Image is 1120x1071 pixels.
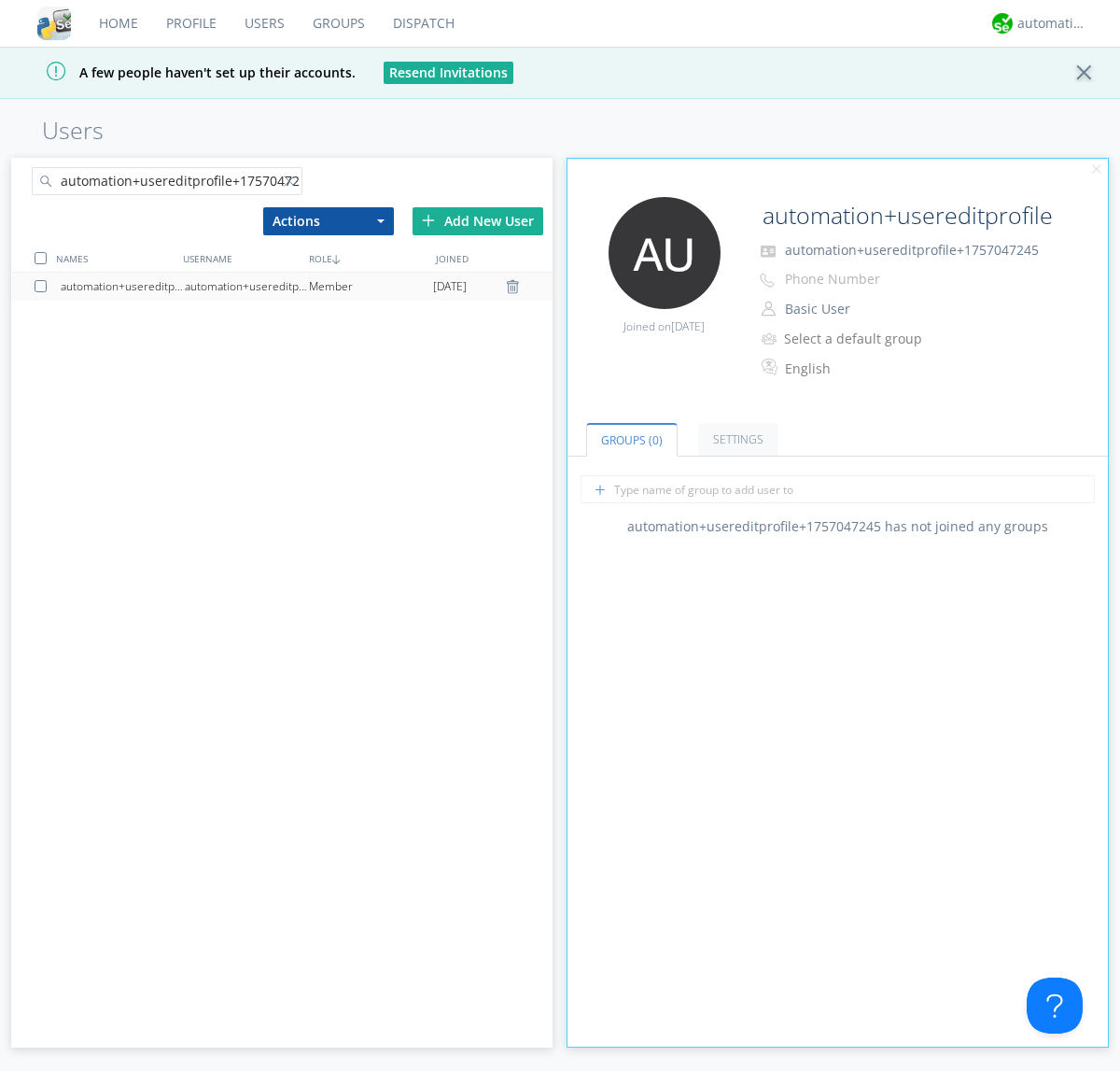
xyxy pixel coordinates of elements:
[762,356,780,378] img: In groups with Translation enabled, this user's messages will be automatically translated to and ...
[567,517,1109,536] div: automation+usereditprofile+1757047245 has not joined any groups
[671,318,705,334] span: [DATE]
[760,273,775,288] img: phone-outline.svg
[14,63,356,81] span: A few people haven't set up their accounts.
[778,296,965,322] button: Basic User
[785,241,1039,259] span: automation+usereditprofile+1757047245
[422,214,435,227] img: plus.svg
[309,273,433,301] div: Member
[698,423,778,456] a: Settings
[185,273,309,301] div: automation+usereditprofile+1757047245
[1090,163,1103,176] img: cancel.svg
[623,318,705,334] span: Joined on
[413,207,543,235] div: Add New User
[32,167,302,195] input: Search users
[992,13,1013,34] img: d2d01cd9b4174d08988066c6d424eccd
[431,245,557,272] div: JOINED
[384,62,513,84] button: Resend Invitations
[762,302,776,317] img: person-outline.svg
[61,273,185,301] div: automation+usereditprofile+1757047245
[304,245,430,272] div: ROLE
[586,423,678,457] a: Groups (0)
[433,273,467,301] span: [DATE]
[178,245,304,272] div: USERNAME
[785,359,941,378] div: English
[581,475,1095,503] input: Type name of group to add user to
[37,7,71,40] img: cddb5a64eb264b2086981ab96f4c1ba7
[51,245,177,272] div: NAMES
[11,273,553,301] a: automation+usereditprofile+1757047245automation+usereditprofile+1757047245Member[DATE]
[784,330,940,348] div: Select a default group
[609,197,721,309] img: 373638.png
[1017,14,1087,33] div: automation+atlas
[263,207,394,235] button: Actions
[1027,978,1083,1034] iframe: Toggle Customer Support
[755,197,1057,234] input: Name
[762,326,779,351] img: icon-alert-users-thin-outline.svg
